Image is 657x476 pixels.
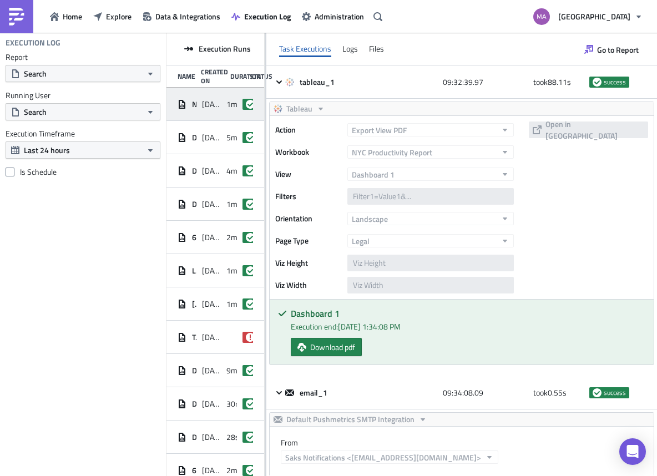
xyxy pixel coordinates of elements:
span: [DATE] 08:00 [202,199,221,209]
span: Search [24,106,47,118]
label: Viz Width [275,277,342,293]
button: Home [44,8,88,25]
button: Saks Notifications <[EMAIL_ADDRESS][DOMAIN_NAME]> [281,450,498,464]
span: success [246,200,255,209]
input: Filter1=Value1&... [347,188,514,205]
button: Export View PDF [347,123,514,136]
span: success [246,233,255,242]
label: View [275,166,342,183]
span: 2m 2s [226,465,247,475]
span: Legal [352,235,370,247]
span: success [246,166,255,175]
span: 5m 24s [226,133,252,143]
label: Viz Height [275,255,342,271]
button: Open in [GEOGRAPHIC_DATA] [529,121,648,138]
span: [DATE] 08:30 [202,166,221,176]
span: [DATE] 09:32 [202,99,221,109]
button: Administration [296,8,370,25]
div: Open Intercom Messenger [619,438,646,465]
div: Created On [201,68,225,85]
div: Status [250,72,263,80]
div: took 88.11 s [533,72,584,92]
button: [GEOGRAPHIC_DATA] [527,4,649,29]
button: Explore [88,8,137,25]
button: Default Pushmetrics SMTP Integration [270,413,431,426]
span: 601 Store Sales [192,465,196,475]
span: Saks Notifications <[EMAIL_ADDRESS][DOMAIN_NAME]> [285,452,481,463]
span: tableau_1 [300,77,336,87]
span: failed [246,333,255,342]
span: Execution Runs [199,44,251,54]
span: [DATE] 10:30 [202,266,221,276]
span: [DATE] 08:00 [202,465,221,475]
input: Viz Width [347,277,514,293]
span: Daily Sales Flash with FC [192,366,196,376]
span: Home [63,11,82,22]
span: [DATE] 09:16 [202,133,221,143]
span: success [246,466,255,475]
button: Dashboard 1 [347,168,514,181]
span: Daily Sales and Gross Margin Report [192,166,196,176]
span: success [604,388,626,397]
span: Export View PDF [352,124,407,136]
span: 1m 40s [226,199,252,209]
span: Tableau [286,102,312,115]
span: success [593,388,602,397]
span: [DATE] 10:30 [202,299,221,309]
img: Avatar [532,7,551,26]
span: [DATE] 08:30 [202,399,221,409]
button: Last 24 hours [6,141,160,159]
span: 9m 52s [226,366,252,376]
button: Search [6,103,160,120]
span: email_1 [300,388,329,398]
button: Search [6,65,160,82]
span: Last 24 hours [24,144,70,156]
span: Go to Report [597,44,639,55]
a: Execution Log [226,8,296,25]
button: Go to Report [579,40,644,58]
span: [GEOGRAPHIC_DATA] [558,11,630,22]
span: Administration [315,11,364,22]
a: Download pdf [291,338,362,356]
span: Landscape [352,213,388,225]
label: From [281,438,654,448]
span: success [246,399,255,408]
div: Execution end: [DATE] 1:34:08 PM [291,321,645,332]
span: Daily Sales Test [192,199,196,209]
h4: Execution Log [6,38,60,48]
span: success [246,266,255,275]
div: took 0.55 s [533,383,584,403]
div: 09:32:39.97 [443,72,528,92]
span: success [246,366,255,375]
button: Tableau [270,102,329,115]
span: Dashboard 1 [352,169,395,180]
span: Daily Sales Flash with FC [192,133,196,143]
div: Name [178,72,195,80]
span: [DATE] 08:00 [202,232,221,242]
div: Task Executions [279,40,331,57]
span: 1m 57s [226,299,252,309]
span: [PERSON_NAME] - Concession Dashboard [192,299,196,309]
label: Filters [275,188,342,205]
span: Daily Sales and Gross Margin Report [192,399,196,409]
button: Data & Integrations [137,8,226,25]
span: success [246,433,255,442]
span: NYC Prod [PERSON_NAME] [192,99,196,109]
label: Page Type [275,232,342,249]
span: 28s [226,432,239,442]
img: PushMetrics [8,8,26,26]
span: success [246,300,255,308]
span: 601 Store Sales [192,232,196,242]
span: success [246,100,255,109]
span: 2m 56s [226,232,252,242]
button: Legal [347,234,514,247]
span: Daily Sales Test [192,432,196,442]
span: success [604,78,626,87]
span: Default Pushmetrics SMTP Integration [286,413,415,426]
span: Data & Integrations [155,11,220,22]
div: Duration [230,72,244,80]
span: 1m 29s [226,99,252,109]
